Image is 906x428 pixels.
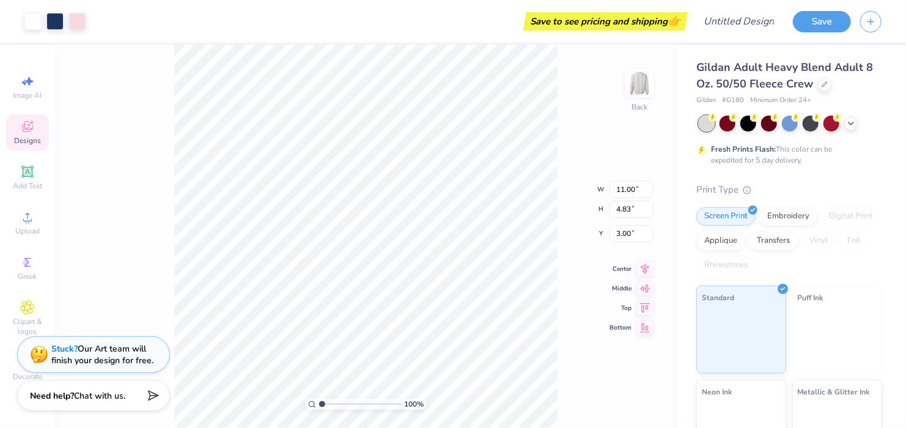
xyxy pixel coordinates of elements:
span: Middle [610,284,632,293]
span: Center [610,265,632,273]
span: 100 % [405,399,424,410]
strong: Need help? [30,390,74,402]
span: Metallic & Glitter Ink [798,385,870,398]
span: Greek [18,271,37,281]
div: Embroidery [759,207,817,226]
div: Rhinestones [696,256,756,275]
div: Our Art team will finish your design for free. [51,343,153,366]
img: Back [627,71,652,95]
button: Save [793,11,851,32]
div: Screen Print [696,207,756,226]
span: Chat with us. [74,390,125,402]
input: Untitled Design [694,9,784,34]
span: Top [610,304,632,312]
div: Back [632,101,647,113]
div: Transfers [749,232,798,250]
span: Minimum Order: 24 + [750,95,811,106]
img: Standard [702,307,781,368]
div: Foil [839,232,868,250]
span: Standard [702,291,734,304]
div: Digital Print [821,207,880,226]
div: Vinyl [801,232,836,250]
span: Image AI [13,90,42,100]
div: Save to see pricing and shipping [526,12,685,31]
span: 👉 [668,13,681,28]
span: Clipart & logos [6,317,49,336]
strong: Fresh Prints Flash: [711,144,776,154]
span: Decorate [13,372,42,382]
span: Gildan [696,95,716,106]
img: Puff Ink [798,307,877,368]
span: Designs [14,136,41,146]
div: Print Type [696,183,882,197]
div: This color can be expedited for 5 day delivery. [711,144,861,166]
span: Neon Ink [702,385,732,398]
strong: Stuck? [51,343,78,355]
span: # G180 [722,95,744,106]
span: Upload [15,226,40,236]
span: Puff Ink [798,291,823,304]
span: Add Text [13,181,42,191]
span: Gildan Adult Heavy Blend Adult 8 Oz. 50/50 Fleece Crew [696,60,873,91]
div: Applique [696,232,745,250]
span: Bottom [610,323,632,332]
